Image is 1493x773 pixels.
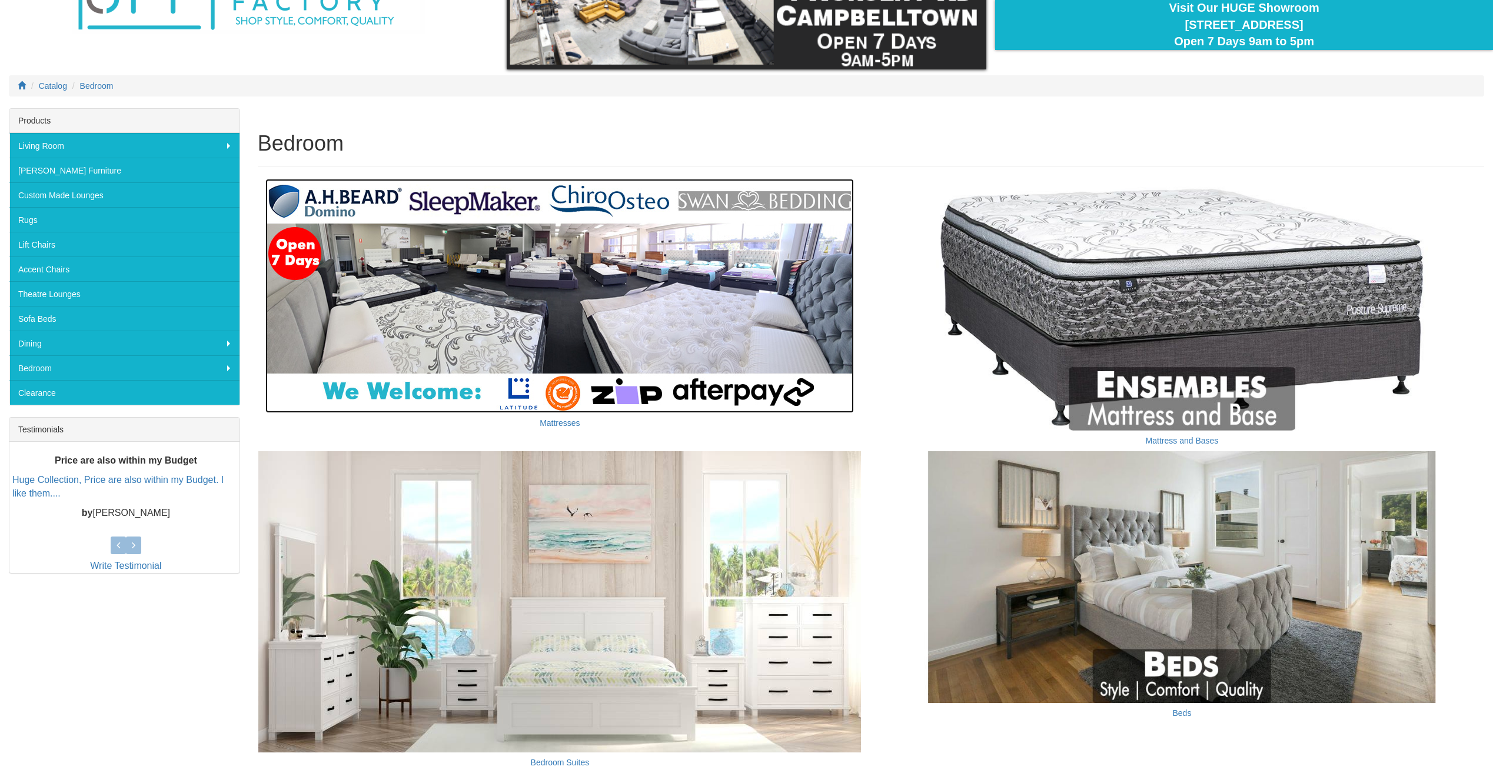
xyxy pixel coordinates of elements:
a: Mattresses [540,418,580,428]
a: Huge Collection, Price are also within my Budget. I like them.... [12,475,224,498]
a: Beds [1172,708,1191,718]
img: Beds [880,451,1484,703]
a: Sofa Beds [9,306,240,331]
a: Catalog [39,81,67,91]
p: [PERSON_NAME] [12,507,240,520]
a: Bedroom Suites [531,758,590,767]
div: Testimonials [9,418,240,442]
a: Rugs [9,207,240,232]
a: Bedroom [9,355,240,380]
a: Write Testimonial [90,561,161,571]
a: Living Room [9,133,240,158]
a: Dining [9,331,240,355]
b: Price are also within my Budget [55,455,197,465]
div: Products [9,109,240,133]
h1: Bedroom [258,132,1484,155]
a: Lift Chairs [9,232,240,256]
a: Theatre Lounges [9,281,240,306]
img: Bedroom Suites [258,451,861,752]
a: Custom Made Lounges [9,182,240,207]
a: Clearance [9,380,240,405]
a: [PERSON_NAME] Furniture [9,158,240,182]
img: Mattress and Bases [880,179,1484,431]
img: Mattresses [265,179,854,413]
b: by [82,508,93,518]
a: Mattress and Bases [1146,436,1219,445]
a: Bedroom [80,81,114,91]
a: Accent Chairs [9,256,240,281]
